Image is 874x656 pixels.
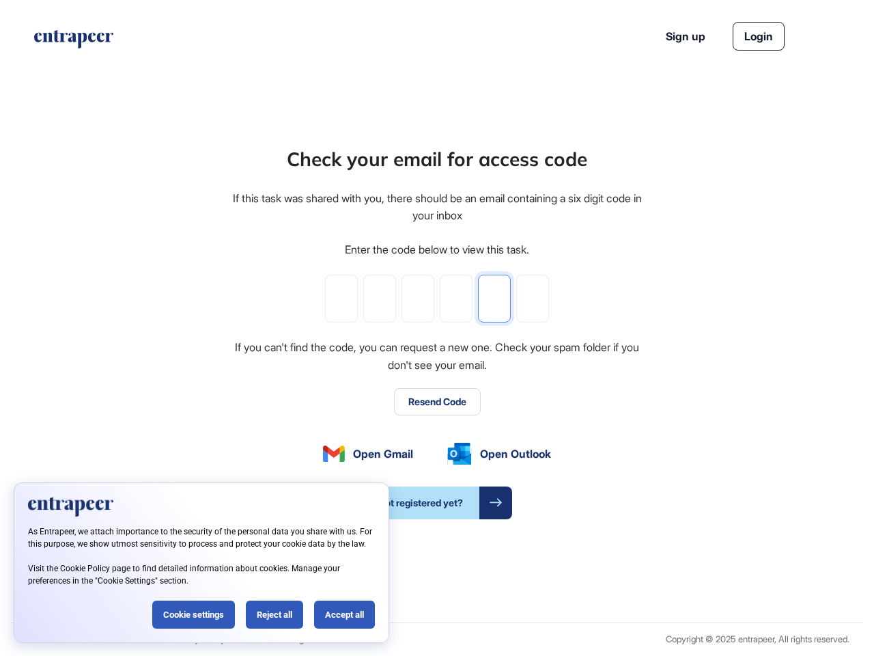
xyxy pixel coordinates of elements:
a: Sign up [666,28,705,44]
a: Login [733,22,785,51]
div: Enter the code below to view this task. [345,241,529,259]
a: Open Gmail [323,446,413,462]
div: If this task was shared with you, there should be an email containing a six digit code in your inbox [231,190,643,225]
span: Open Outlook [480,446,551,462]
span: Not registered yet? [362,487,479,519]
div: Copyright © 2025 entrapeer, All rights reserved. [666,634,849,644]
div: If you can't find the code, you can request a new one. Check your spam folder if you don't see yo... [231,339,643,374]
a: entrapeer-logo [33,30,115,53]
a: Not registered yet? [362,487,512,519]
button: Resend Code [394,388,481,415]
span: Open Gmail [353,446,413,462]
a: Open Outlook [447,443,551,465]
div: Check your email for access code [287,145,587,174]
